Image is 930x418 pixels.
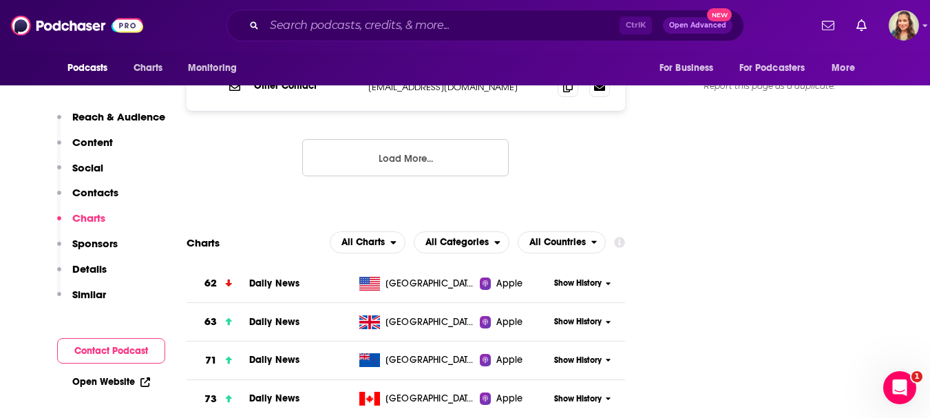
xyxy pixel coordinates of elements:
p: Social [72,161,103,174]
span: Open Advanced [669,22,726,29]
a: Show notifications dropdown [851,14,872,37]
span: Show History [554,278,602,289]
span: Podcasts [67,59,108,78]
button: Show profile menu [889,10,919,41]
a: Daily News [249,316,300,328]
button: Content [57,136,113,161]
span: 1 [911,371,922,382]
span: Apple [496,392,522,406]
button: Contact Podcast [57,338,165,364]
a: Show notifications dropdown [816,14,840,37]
a: Apple [480,392,549,406]
span: All Countries [529,238,586,247]
button: Load More... [302,139,509,176]
span: New [707,8,732,21]
span: Monitoring [188,59,237,78]
span: Apple [496,315,522,329]
span: Show History [554,355,602,366]
button: open menu [650,55,731,81]
button: Details [57,262,107,288]
span: Charts [134,59,163,78]
span: Apple [496,277,522,291]
button: open menu [414,231,509,253]
h2: Countries [518,231,606,253]
p: Contacts [72,186,118,199]
a: [GEOGRAPHIC_DATA] [354,315,480,329]
a: [GEOGRAPHIC_DATA] [354,277,480,291]
h2: Platforms [330,231,405,253]
p: Other Contact [254,80,357,92]
p: Sponsors [72,237,118,250]
span: For Podcasters [739,59,805,78]
a: 71 [187,342,249,379]
span: Apple [496,353,522,367]
a: Apple [480,353,549,367]
a: Apple [480,315,549,329]
a: Daily News [249,354,300,366]
span: More [832,59,855,78]
h3: 71 [205,353,217,368]
span: For Business [659,59,714,78]
button: open menu [58,55,126,81]
button: Open AdvancedNew [663,17,732,34]
span: Canada [385,392,475,406]
p: [EMAIL_ADDRESS][DOMAIN_NAME] [368,81,547,93]
p: Details [72,262,107,275]
button: open menu [178,55,255,81]
button: open menu [822,55,872,81]
input: Search podcasts, credits, & more... [264,14,620,36]
button: Reach & Audience [57,110,165,136]
a: Charts [125,55,171,81]
h3: 63 [204,314,217,330]
button: open menu [730,55,825,81]
p: Reach & Audience [72,110,165,123]
iframe: Intercom live chat [883,371,916,404]
a: Open Website [72,376,150,388]
div: Search podcasts, credits, & more... [226,10,744,41]
h2: Categories [414,231,509,253]
a: [GEOGRAPHIC_DATA] [354,392,480,406]
a: 62 [187,264,249,302]
button: Show History [549,393,615,405]
button: Sponsors [57,237,118,262]
button: Charts [57,211,105,237]
button: Show History [549,278,615,289]
span: United Kingdom [385,315,475,329]
span: Ctrl K [620,17,652,34]
span: Show History [554,393,602,405]
div: Report this page as a duplicate. [666,81,873,92]
p: Similar [72,288,106,301]
h2: Charts [187,236,220,249]
h3: 62 [204,275,217,291]
span: United States [385,277,475,291]
a: 73 [187,380,249,418]
p: Content [72,136,113,149]
a: Daily News [249,278,300,289]
img: Podchaser - Follow, Share and Rate Podcasts [11,12,143,39]
span: All Charts [341,238,385,247]
span: All Categories [425,238,489,247]
h3: 73 [204,391,217,407]
span: New Zealand [385,353,475,367]
img: User Profile [889,10,919,41]
a: 63 [187,303,249,341]
button: Similar [57,288,106,313]
a: Daily News [249,393,300,404]
button: Show History [549,316,615,328]
button: open menu [518,231,606,253]
button: Show History [549,355,615,366]
p: Charts [72,211,105,224]
span: Logged in as adriana.guzman [889,10,919,41]
a: Apple [480,277,549,291]
span: Show History [554,316,602,328]
button: Social [57,161,103,187]
button: open menu [330,231,405,253]
a: [GEOGRAPHIC_DATA] [354,353,480,367]
button: Contacts [57,186,118,211]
